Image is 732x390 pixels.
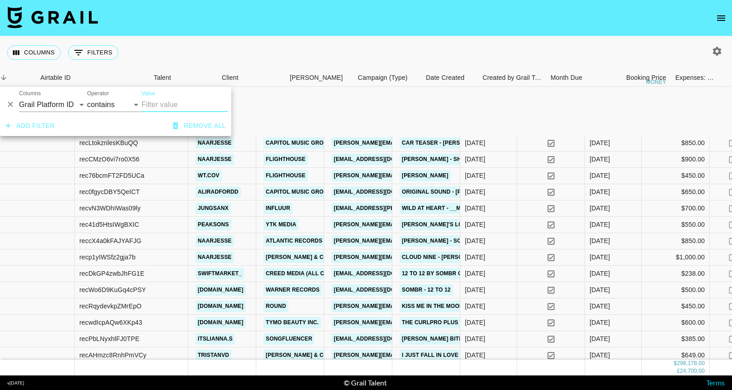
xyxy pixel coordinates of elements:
a: [PERSON_NAME][EMAIL_ADDRESS][DOMAIN_NAME] [332,301,479,312]
div: recwdIcpAQw6XKp43 [79,318,142,327]
div: recPbLNyxhlFJ0TPE [79,334,139,343]
div: Aug '25 [590,155,610,164]
a: Influur [264,203,293,214]
button: Delete [4,97,17,111]
div: Month Due [546,69,603,87]
div: $450.00 [642,168,710,184]
div: 14/08/2025 [465,171,485,180]
a: [DOMAIN_NAME] [195,284,246,296]
a: the CURLPRO PLUS campaign [400,317,492,328]
div: $ [674,360,677,367]
div: rec41d5HtsIWgBXIC [79,220,139,229]
div: 24,700.00 [680,367,705,375]
a: naarjesse [195,154,234,165]
div: $600.00 [642,315,710,331]
a: aliradfordd [195,186,241,198]
a: peaksons [195,219,231,230]
a: Terms [706,378,725,387]
label: Value [142,90,155,97]
a: [EMAIL_ADDRESS][DOMAIN_NAME] [332,154,433,165]
div: 01/08/2025 [465,204,485,213]
a: original sound - [PERSON_NAME] [400,186,504,198]
div: 04/08/2025 [465,269,485,278]
div: 298,178.00 [677,360,705,367]
div: $700.00 [642,200,710,217]
div: Campaign (Type) [358,69,408,87]
div: Aug '25 [590,187,610,196]
button: Remove all [169,117,229,134]
a: Flighthouse [264,170,308,181]
a: [PERSON_NAME] bitin list phase 2 [400,333,506,345]
div: Aug '25 [590,334,610,343]
div: recAHmzc8RnhPmVCy [79,351,146,360]
div: © Grail Talent [344,378,387,387]
div: Booking Price [626,69,666,87]
a: wt.cov [195,170,222,181]
div: recCMzO6vi7ro0X56 [79,155,140,164]
div: Talent [149,69,217,87]
div: Aug '25 [590,318,610,327]
a: Kiss Me In The Moonlight - [PERSON_NAME] [400,301,534,312]
div: Airtable ID [36,69,149,87]
a: Warner Records [264,284,322,296]
button: open drawer [712,9,730,27]
div: $1,000.00 [642,249,710,266]
div: 07/08/2025 [465,302,485,311]
div: $650.00 [642,184,710,200]
div: 14/08/2025 [465,138,485,147]
a: [PERSON_NAME][EMAIL_ADDRESS][PERSON_NAME][DOMAIN_NAME] [332,252,526,263]
div: 08/08/2025 [465,318,485,327]
a: sombr - 12 to 12 [400,284,453,296]
div: Created by Grail Team [478,69,546,87]
div: [PERSON_NAME] [290,69,343,87]
div: Aug '25 [590,253,610,262]
div: Aug '25 [590,351,610,360]
a: [EMAIL_ADDRESS][PERSON_NAME][DOMAIN_NAME] [332,203,479,214]
div: v [DATE] [7,380,24,386]
a: [PERSON_NAME] & Co LLC [264,350,342,361]
div: Aug '25 [590,171,610,180]
a: naarjesse [195,235,234,247]
a: Capitol Music Group [264,137,333,149]
div: recp1yIWSfz2gja7b [79,253,136,262]
a: car teaser - [PERSON_NAME] [400,137,492,149]
div: Aug '25 [590,236,610,245]
a: [EMAIL_ADDRESS][DOMAIN_NAME] [332,284,433,296]
a: I Just Fall In Love Again - [PERSON_NAME] [400,350,532,361]
a: 12 to 12 by sombr out [DATE] [400,268,492,279]
div: 04/08/2025 [465,253,485,262]
div: Aug '25 [590,220,610,229]
div: Client [217,69,285,87]
label: Columns [19,90,41,97]
a: [PERSON_NAME][EMAIL_ADDRESS][PERSON_NAME][DOMAIN_NAME] [332,235,526,247]
div: 14/08/2025 [465,155,485,164]
div: reccX4a0kFAJYAFJG [79,236,142,245]
div: Date Created [421,69,478,87]
div: recRqydevkpZMrEpO [79,302,142,311]
div: recDkGP4zwbJhFG1E [79,269,144,278]
div: $649.00 [642,347,710,364]
a: [PERSON_NAME] [400,170,451,181]
a: [EMAIL_ADDRESS][DOMAIN_NAME] [332,268,433,279]
a: Atlantic Records US [264,235,334,247]
a: [DOMAIN_NAME] [195,301,246,312]
a: Songfluencer [264,333,314,345]
div: recvN3WDhIWas09ly [79,204,141,213]
div: 06/08/2025 [465,334,485,343]
a: [PERSON_NAME][EMAIL_ADDRESS][PERSON_NAME][DOMAIN_NAME] [332,350,526,361]
div: rec0fgycDBY5QeICT [79,187,140,196]
div: Month Due [551,69,582,87]
img: Grail Talent [7,6,98,28]
div: Campaign (Type) [353,69,421,87]
div: Aug '25 [590,269,610,278]
div: Client [222,69,239,87]
label: Operator [87,90,109,97]
div: money [646,79,666,85]
a: [EMAIL_ADDRESS][DOMAIN_NAME] [332,186,433,198]
a: itslianna.s [195,333,235,345]
div: Booker [285,69,353,87]
div: recWo6D9KuGq4cPSY [79,285,146,294]
div: $850.00 [642,135,710,151]
a: [PERSON_NAME] - Shy [400,154,467,165]
a: Creed Media (All Campaigns) [264,268,358,279]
